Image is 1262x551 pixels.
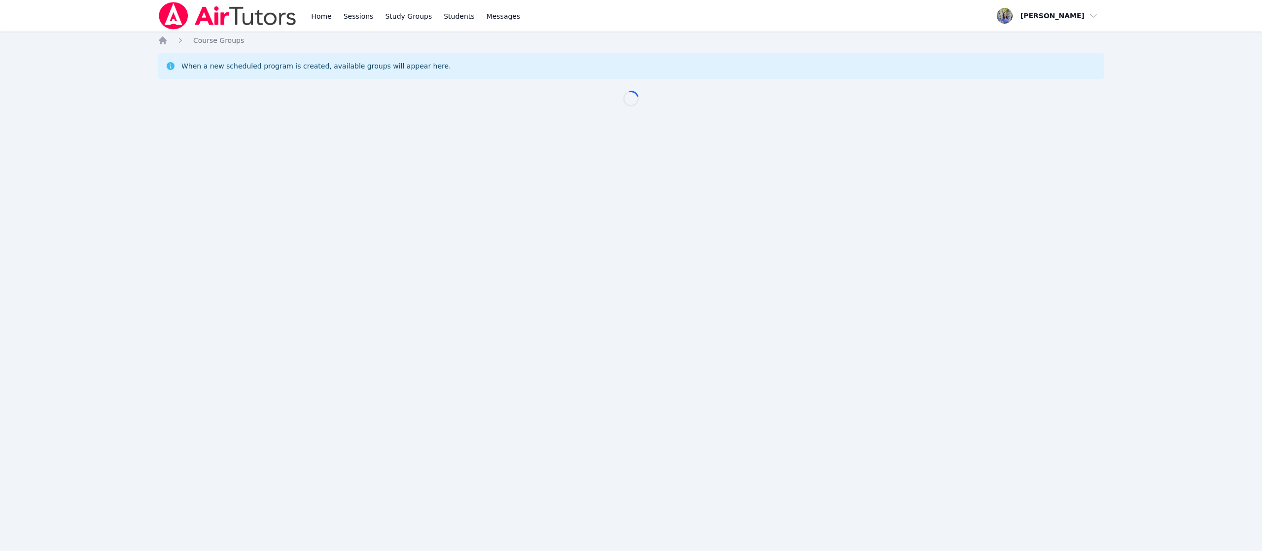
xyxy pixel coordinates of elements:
[158,35,1104,45] nav: Breadcrumb
[193,35,244,45] a: Course Groups
[193,36,244,44] span: Course Groups
[158,2,297,30] img: Air Tutors
[487,11,521,21] span: Messages
[181,61,451,71] div: When a new scheduled program is created, available groups will appear here.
